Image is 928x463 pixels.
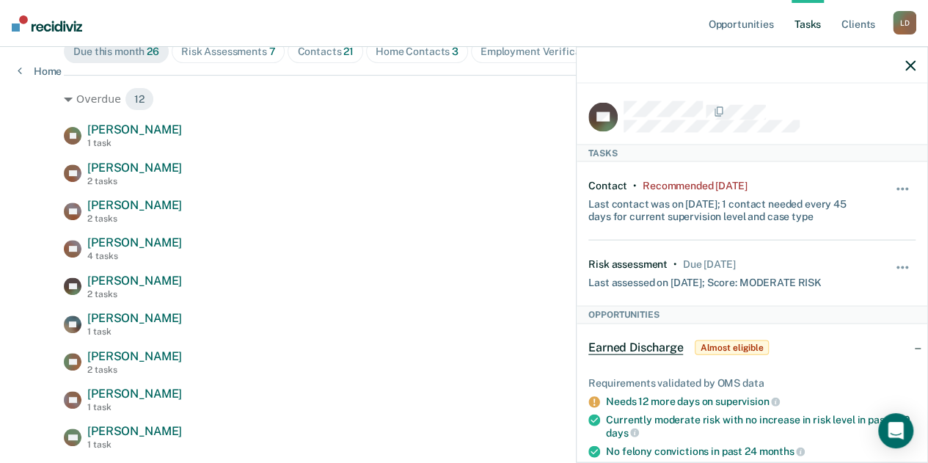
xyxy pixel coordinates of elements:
div: • [633,180,637,192]
span: months [759,445,805,457]
span: [PERSON_NAME] [87,161,182,175]
span: [PERSON_NAME] [87,123,182,136]
div: Recommended 14 days ago [643,180,747,192]
img: Recidiviz [12,15,82,32]
div: Open Intercom Messenger [878,413,913,448]
div: 1 task [87,402,182,412]
div: Currently moderate risk with no increase in risk level in past 360 [606,414,916,439]
div: 4 tasks [87,251,182,261]
div: Risk assessment [588,258,668,270]
span: [PERSON_NAME] [87,424,182,438]
div: Last contact was on [DATE]; 1 contact needed every 45 days for current supervision level and case... [588,192,861,223]
div: Tasks [577,145,927,162]
span: [PERSON_NAME] [87,387,182,401]
div: 1 task [87,138,182,148]
span: [PERSON_NAME] [87,236,182,249]
div: 2 tasks [87,365,182,375]
div: L D [893,11,916,34]
span: 26 [147,45,159,57]
div: Last assessed on [DATE]; Score: MODERATE RISK [588,270,822,288]
div: • [673,258,677,270]
div: Risk Assessments [181,45,276,58]
span: [PERSON_NAME] [87,349,182,363]
span: 12 [125,87,154,111]
div: Contact [588,180,627,192]
span: 7 [269,45,276,57]
div: 2 tasks [87,289,182,299]
div: Overdue [64,87,864,111]
div: Opportunities [577,306,927,324]
div: 2 tasks [87,176,182,186]
a: Home [18,65,62,78]
span: Almost eligible [695,340,768,354]
span: [PERSON_NAME] [87,274,182,288]
div: Contacts [297,45,354,58]
div: 2 tasks [87,214,182,224]
div: Needs 12 more days on supervision [606,395,916,408]
div: Home Contacts [376,45,458,58]
span: 21 [343,45,354,57]
span: [PERSON_NAME] [87,198,182,212]
div: 1 task [87,327,182,337]
span: [PERSON_NAME] [87,311,182,325]
div: Due this month [73,45,159,58]
div: No felony convictions in past 24 [606,445,916,458]
span: 3 [452,45,458,57]
div: 1 task [87,440,182,450]
div: Earned DischargeAlmost eligible [577,324,927,371]
span: days [606,426,639,438]
div: Employment Verification [481,45,608,58]
div: Requirements validated by OMS data [588,376,916,389]
span: Earned Discharge [588,340,683,354]
div: Due today [683,258,736,270]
